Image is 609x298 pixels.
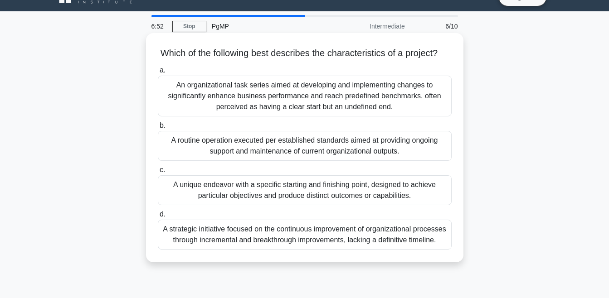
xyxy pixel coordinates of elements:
h5: Which of the following best describes the characteristics of a project? [157,48,453,59]
span: c. [160,166,165,173]
div: A strategic initiative focused on the continuous improvement of organizational processes through ... [158,220,452,250]
div: Intermediate [331,17,410,35]
div: 6/10 [410,17,463,35]
div: A routine operation executed per established standards aimed at providing ongoing support and mai... [158,131,452,161]
div: PgMP [206,17,331,35]
a: Stop [172,21,206,32]
div: An organizational task series aimed at developing and implementing changes to significantly enhan... [158,76,452,116]
div: A unique endeavor with a specific starting and finishing point, designed to achieve particular ob... [158,175,452,205]
div: 6:52 [146,17,172,35]
span: b. [160,121,166,129]
span: a. [160,66,166,74]
span: d. [160,210,166,218]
